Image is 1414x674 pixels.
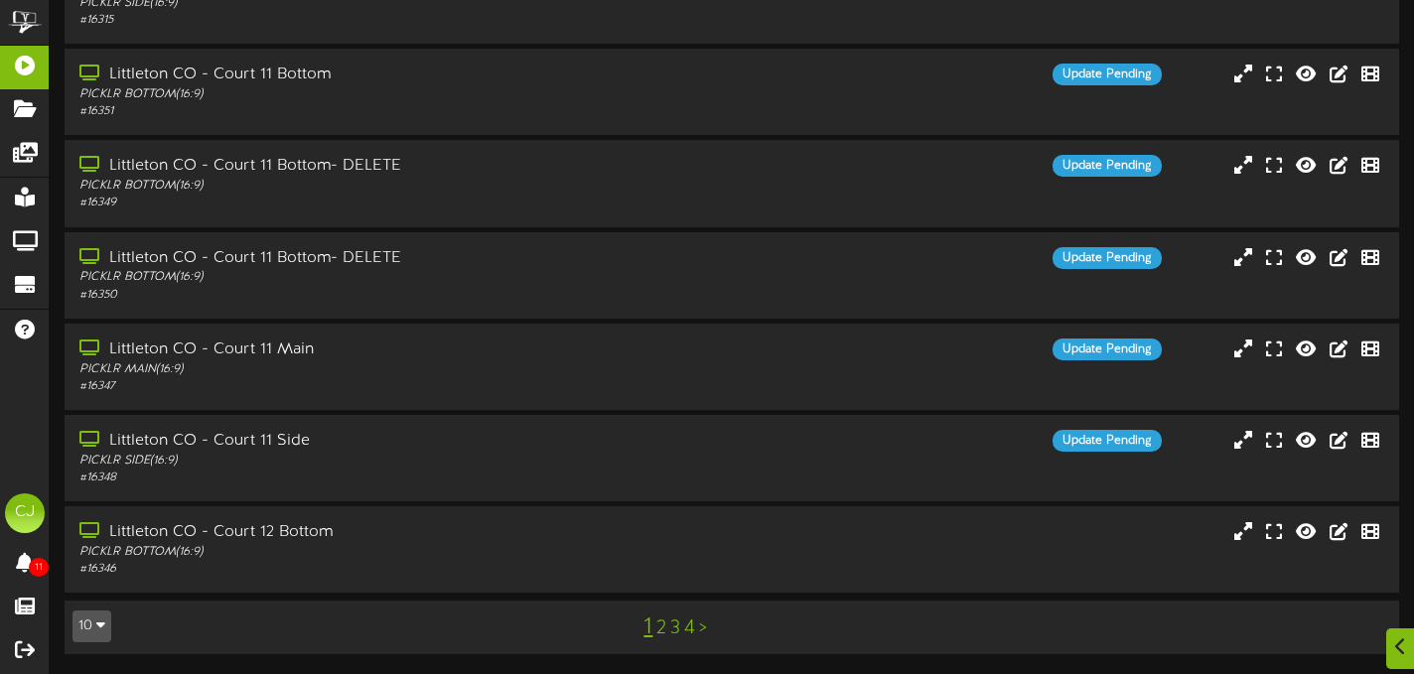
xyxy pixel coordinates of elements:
div: PICKLR BOTTOM ( 16:9 ) [79,544,606,561]
div: # 16348 [79,470,606,486]
div: Littleton CO - Court 11 Side [79,430,606,453]
div: PICKLR MAIN ( 16:9 ) [79,361,606,378]
button: 10 [72,610,111,642]
div: # 16346 [79,561,606,578]
a: 2 [656,617,666,639]
div: PICKLR BOTTOM ( 16:9 ) [79,86,606,103]
div: # 16350 [79,287,606,304]
div: Update Pending [1053,430,1162,452]
div: PICKLR BOTTOM ( 16:9 ) [79,178,606,195]
a: 3 [670,617,680,639]
a: 1 [643,614,652,640]
div: Update Pending [1053,247,1162,269]
div: # 16349 [79,195,606,211]
div: # 16351 [79,103,606,120]
a: > [699,617,707,639]
div: Littleton CO - Court 11 Bottom- DELETE [79,247,606,270]
div: CJ [5,493,45,533]
div: Update Pending [1053,155,1162,177]
a: 4 [684,617,695,639]
div: PICKLR SIDE ( 16:9 ) [79,453,606,470]
div: # 16347 [79,378,606,395]
div: Littleton CO - Court 11 Bottom- DELETE [79,155,606,178]
div: Update Pending [1053,338,1162,360]
div: Littleton CO - Court 12 Bottom [79,521,606,544]
div: Littleton CO - Court 11 Bottom [79,64,606,86]
div: Littleton CO - Court 11 Main [79,338,606,361]
div: Update Pending [1053,64,1162,85]
div: # 16315 [79,12,606,29]
div: PICKLR BOTTOM ( 16:9 ) [79,269,606,286]
span: 11 [29,558,49,577]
